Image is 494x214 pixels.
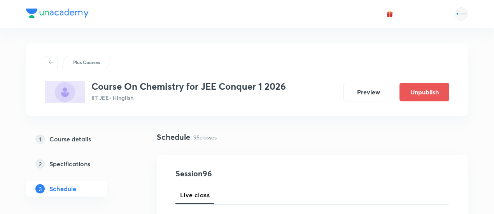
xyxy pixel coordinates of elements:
p: 3 [35,184,45,193]
p: 2 [35,159,45,169]
p: 95 classes [193,133,217,141]
h5: Course details [49,134,91,144]
h4: Session 96 [175,168,317,179]
img: Company Logo [26,9,89,18]
p: 1 [35,134,45,144]
img: 139337CD-6AFB-404A-8D0B-B40869044022_plus.png [45,81,85,103]
a: Company Logo [26,9,89,20]
button: Preview [343,83,393,101]
p: Plus Courses [73,59,100,66]
img: avatar [386,10,393,17]
h3: Course On Chemistry for JEE Conquer 1 2026 [91,81,286,92]
span: Live class [180,190,210,200]
button: Unpublish [399,83,449,101]
h5: Specifications [49,159,90,169]
img: Rahul Mishra [455,7,468,21]
h5: Schedule [49,184,76,193]
p: IIT JEE • Hinglish [91,94,286,102]
a: 1Course details [26,131,132,147]
a: 2Specifications [26,156,132,172]
h4: Schedule [157,131,190,143]
button: avatar [384,8,396,20]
